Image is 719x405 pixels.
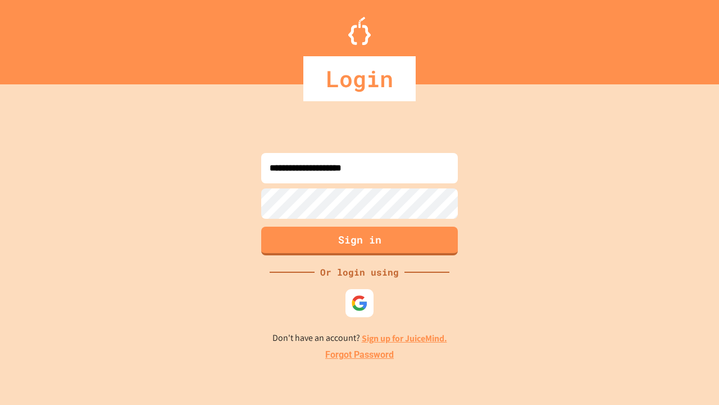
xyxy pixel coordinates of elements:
img: google-icon.svg [351,295,368,312]
a: Sign up for JuiceMind. [362,332,447,344]
img: Logo.svg [348,17,371,45]
a: Forgot Password [325,348,394,362]
div: Login [303,56,416,101]
div: Or login using [315,265,404,279]
p: Don't have an account? [272,331,447,345]
button: Sign in [261,227,458,255]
